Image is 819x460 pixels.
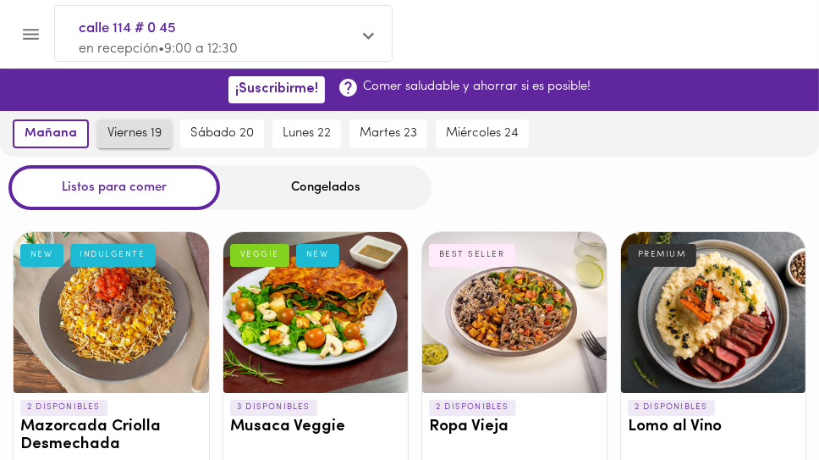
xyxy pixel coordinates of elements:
[70,244,156,266] div: INDULGENTE
[738,379,819,460] iframe: Messagebird Livechat Widget
[296,244,339,266] div: NEW
[446,126,519,141] span: miércoles 24
[14,232,209,393] div: Mazorcada Criolla Desmechada
[79,42,238,56] span: en recepción • 9:00 a 12:30
[422,232,607,393] div: Ropa Vieja
[8,165,220,210] div: Listos para comer
[429,400,516,415] p: 2 DISPONIBLES
[283,126,331,141] span: lunes 22
[223,232,408,393] div: Musaca Veggie
[180,119,264,148] button: sábado 20
[363,78,591,96] p: Comer saludable y ahorrar si es posible!
[107,126,162,141] span: viernes 19
[97,119,172,148] button: viernes 19
[230,400,317,415] p: 3 DISPONIBLES
[272,119,341,148] button: lunes 22
[235,81,318,97] span: ¡Suscribirme!
[228,76,325,103] button: ¡Suscribirme!
[20,400,107,415] p: 2 DISPONIBLES
[10,14,52,55] button: Menu
[79,18,351,40] span: calle 114 # 0 45
[13,119,89,148] button: mañana
[621,232,805,393] div: Lomo al Vino
[230,418,401,436] h3: Musaca Veggie
[628,244,696,266] div: PREMIUM
[20,244,63,266] div: NEW
[349,119,427,148] button: martes 23
[25,126,77,141] span: mañana
[628,400,715,415] p: 2 DISPONIBLES
[360,126,417,141] span: martes 23
[429,418,600,436] h3: Ropa Vieja
[220,165,431,210] div: Congelados
[190,126,254,141] span: sábado 20
[429,244,515,266] div: BEST SELLER
[230,244,289,266] div: VEGGIE
[436,119,529,148] button: miércoles 24
[20,418,202,454] h3: Mazorcada Criolla Desmechada
[628,418,799,436] h3: Lomo al Vino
